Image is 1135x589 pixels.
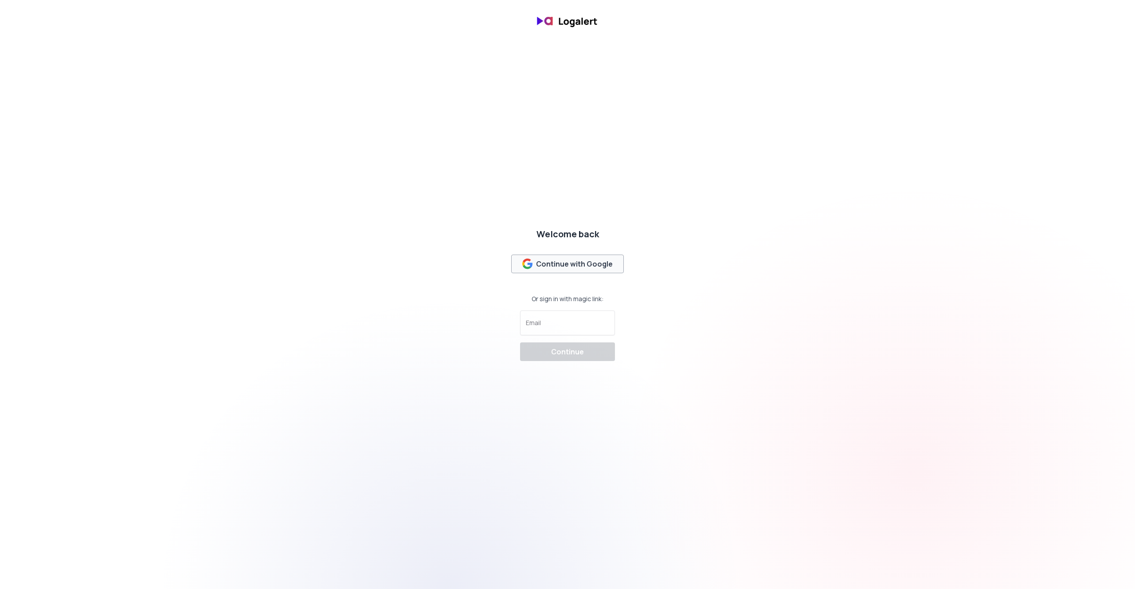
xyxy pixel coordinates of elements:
div: Continue with Google [522,259,613,269]
div: Continue [551,346,584,357]
input: Email [526,322,609,331]
div: Or sign in with magic link: [532,294,603,303]
img: banner logo [532,11,603,31]
button: Continue [520,342,615,361]
button: Continue with Google [511,255,624,273]
div: Welcome back [536,228,599,240]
